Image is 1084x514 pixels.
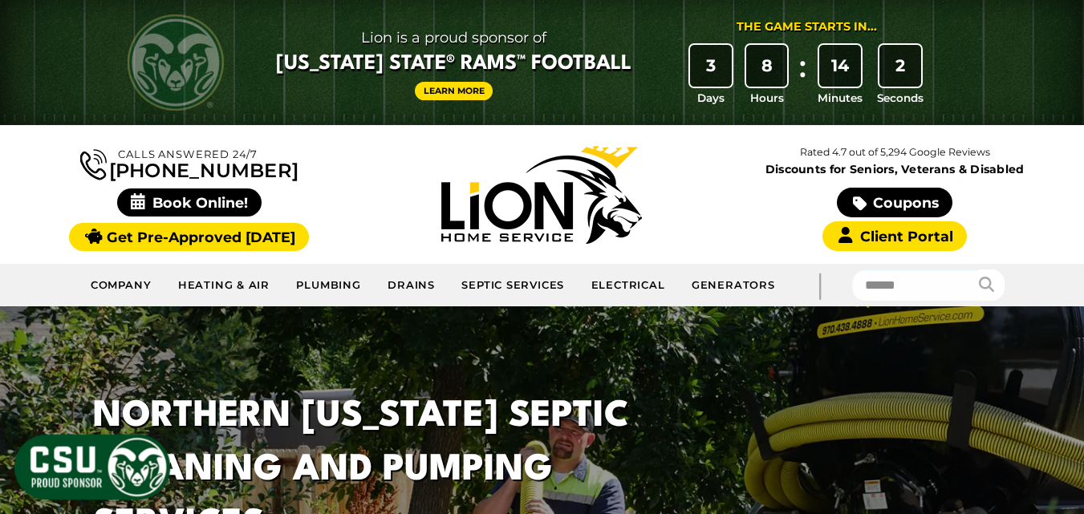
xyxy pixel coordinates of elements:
span: Book Online! [117,188,262,217]
a: Drains [375,269,449,302]
a: Septic Services [449,269,578,302]
a: Coupons [837,188,952,217]
span: Lion is a proud sponsor of [276,25,631,51]
a: Heating & Air [165,269,284,302]
span: Discounts for Seniors, Veterans & Disabled [722,164,1068,175]
div: 14 [819,45,861,87]
img: Lion Home Service [441,146,642,244]
a: Company [78,269,165,302]
div: 3 [690,45,732,87]
img: CSU Rams logo [128,14,224,111]
a: Learn More [415,82,493,100]
a: [PHONE_NUMBER] [80,146,298,180]
span: Minutes [818,90,863,106]
div: The Game Starts in... [737,18,877,36]
a: Get Pre-Approved [DATE] [69,223,309,251]
span: Days [697,90,725,106]
div: 2 [879,45,921,87]
div: | [788,264,852,306]
p: Rated 4.7 out of 5,294 Google Reviews [718,144,1071,161]
a: Plumbing [283,269,375,302]
img: CSU Sponsor Badge [12,432,173,502]
div: 8 [746,45,788,87]
a: Electrical [578,269,678,302]
span: Hours [750,90,784,106]
a: Client Portal [822,221,967,251]
span: Seconds [877,90,924,106]
span: [US_STATE] State® Rams™ Football [276,51,631,78]
a: Generators [679,269,788,302]
div: : [794,45,810,107]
